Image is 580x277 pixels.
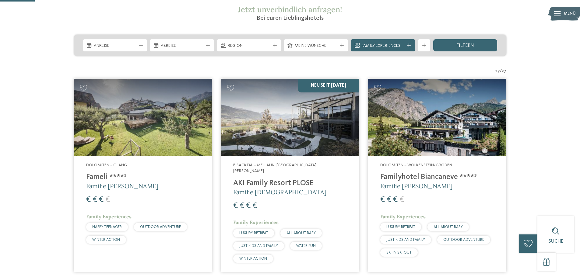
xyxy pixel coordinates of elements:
span: / [500,68,502,74]
span: Familie [PERSON_NAME] [86,182,158,190]
span: Jetzt unverbindlich anfragen! [238,5,342,14]
span: € [246,202,251,210]
span: Dolomiten – Olang [86,163,127,167]
span: WATER FUN [296,244,316,248]
span: Eisacktal – Mellaun, [GEOGRAPHIC_DATA][PERSON_NAME] [233,163,316,173]
span: Family Experiences [362,43,404,49]
h4: AKI Family Resort PLOSE [233,179,347,188]
span: Dolomiten – Wolkenstein/Gröden [380,163,452,167]
a: Familienhotels gesucht? Hier findet ihr die besten! NEU seit [DATE] Eisacktal – Mellaun, [GEOGRAP... [221,79,359,272]
a: Familienhotels gesucht? Hier findet ihr die besten! Dolomiten – Wolkenstein/Gröden Familyhotel Bi... [368,79,506,272]
img: Familienhotels gesucht? Hier findet ihr die besten! [74,79,212,156]
span: € [233,202,238,210]
span: OUTDOOR ADVENTURE [443,238,484,242]
span: 27 [495,68,500,74]
span: Meine Wünsche [295,43,337,49]
img: Familienhotels gesucht? Hier findet ihr die besten! [221,79,359,156]
span: Family Experiences [86,213,132,220]
span: € [393,196,398,204]
span: WINTER ACTION [92,238,120,242]
span: ALL ABOUT BABY [434,225,463,229]
span: € [105,196,110,204]
span: Bei euren Lieblingshotels [257,15,324,21]
img: Familienhotels gesucht? Hier findet ihr die besten! [368,79,506,156]
span: Suche [548,239,563,244]
span: WINTER ACTION [239,257,267,261]
span: Family Experiences [233,219,279,225]
span: JUST KIDS AND FAMILY [386,238,425,242]
span: OUTDOOR ADVENTURE [140,225,181,229]
span: ALL ABOUT BABY [286,231,316,235]
span: € [399,196,404,204]
span: € [380,196,385,204]
span: filtern [456,43,474,48]
span: € [387,196,391,204]
span: € [240,202,244,210]
span: LUXURY RETREAT [239,231,268,235]
a: Familienhotels gesucht? Hier findet ihr die besten! Dolomiten – Olang Fameli ****ˢ Familie [PERSO... [74,79,212,272]
span: € [86,196,91,204]
span: JUST KIDS AND FAMILY [239,244,278,248]
span: Family Experiences [380,213,426,220]
span: HAPPY TEENAGER [92,225,122,229]
h4: Familyhotel Biancaneve ****ˢ [380,173,494,182]
span: SKI-IN SKI-OUT [386,251,412,254]
span: Abreise [161,43,203,49]
span: Anreise [94,43,136,49]
span: € [252,202,257,210]
span: Familie [DEMOGRAPHIC_DATA] [233,188,326,196]
span: € [99,196,104,204]
span: € [93,196,97,204]
span: Familie [PERSON_NAME] [380,182,452,190]
span: 27 [502,68,506,74]
span: LUXURY RETREAT [386,225,415,229]
span: Region [228,43,270,49]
